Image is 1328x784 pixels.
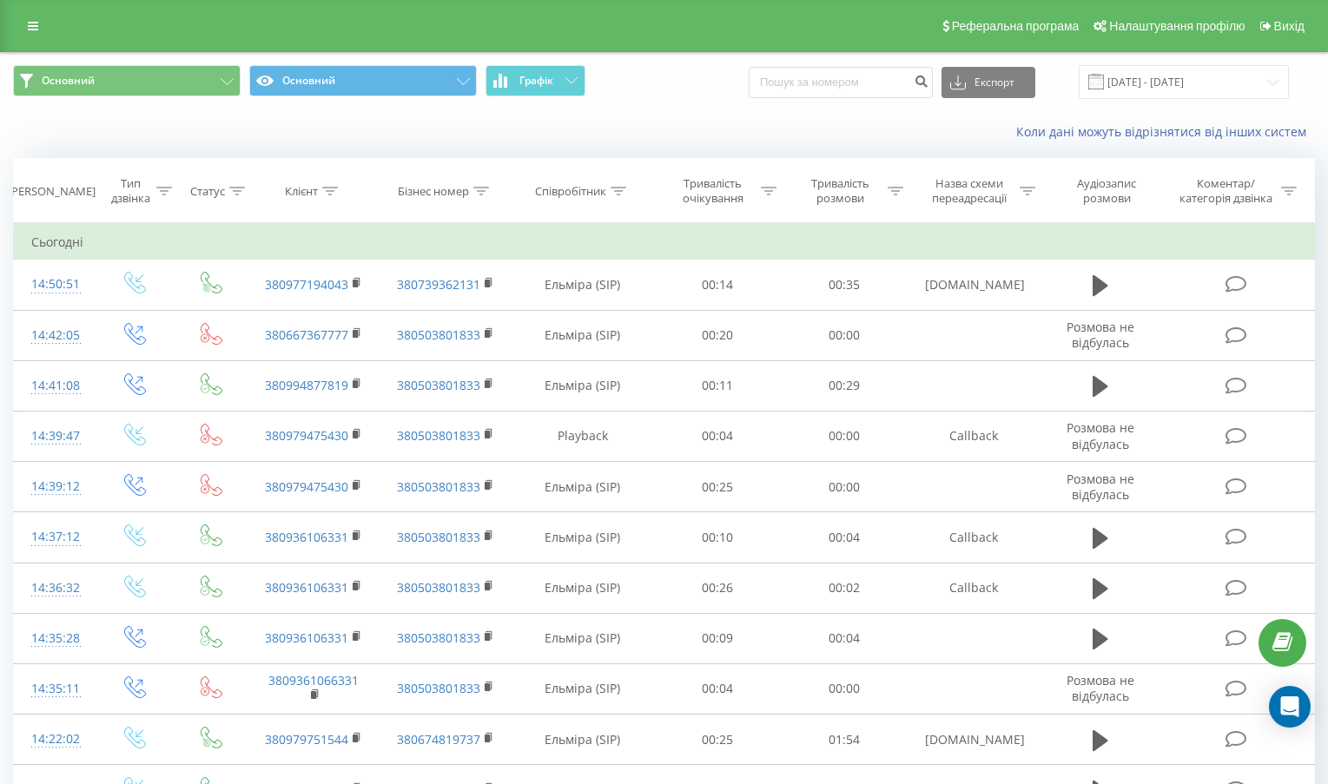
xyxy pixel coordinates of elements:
[796,176,883,206] div: Тривалість розмови
[781,411,908,461] td: 00:00
[781,260,908,310] td: 00:35
[1269,686,1311,728] div: Open Intercom Messenger
[908,512,1040,563] td: Callback
[908,563,1040,613] td: Callback
[1016,123,1315,140] a: Коли дані можуть відрізнятися вiд інших систем
[31,369,77,403] div: 14:41:08
[190,184,225,199] div: Статус
[397,579,480,596] a: 380503801833
[31,419,77,453] div: 14:39:47
[654,411,781,461] td: 00:04
[31,622,77,656] div: 14:35:28
[512,715,654,765] td: Ельміра (SIP)
[512,260,654,310] td: Ельміра (SIP)
[265,529,348,545] a: 380936106331
[512,360,654,411] td: Ельміра (SIP)
[512,411,654,461] td: Playback
[31,571,77,605] div: 14:36:32
[781,360,908,411] td: 00:29
[512,462,654,512] td: Ельміра (SIP)
[397,680,480,696] a: 380503801833
[42,74,95,88] span: Основний
[1067,319,1134,351] span: Розмова не відбулась
[31,319,77,352] div: 14:42:05
[397,629,480,646] a: 380503801833
[397,529,480,545] a: 380503801833
[265,276,348,293] a: 380977194043
[31,470,77,504] div: 14:39:12
[941,67,1035,98] button: Експорт
[670,176,756,206] div: Тривалість очікування
[908,411,1040,461] td: Callback
[512,663,654,714] td: Ельміра (SIP)
[265,377,348,393] a: 380994877819
[654,563,781,613] td: 00:26
[749,67,933,98] input: Пошук за номером
[8,184,96,199] div: [PERSON_NAME]
[110,176,152,206] div: Тип дзвінка
[781,310,908,360] td: 00:00
[781,462,908,512] td: 00:00
[781,613,908,663] td: 00:04
[31,520,77,554] div: 14:37:12
[1109,19,1245,33] span: Налаштування профілю
[781,512,908,563] td: 00:04
[535,184,606,199] div: Співробітник
[781,715,908,765] td: 01:54
[654,613,781,663] td: 00:09
[908,715,1040,765] td: [DOMAIN_NAME]
[265,326,348,343] a: 380667367777
[397,731,480,748] a: 380674819737
[654,310,781,360] td: 00:20
[265,478,348,495] a: 380979475430
[519,75,553,87] span: Графік
[781,563,908,613] td: 00:02
[398,184,469,199] div: Бізнес номер
[512,512,654,563] td: Ельміра (SIP)
[1055,176,1157,206] div: Аудіозапис розмови
[31,672,77,706] div: 14:35:11
[397,427,480,444] a: 380503801833
[1067,471,1134,503] span: Розмова не відбулась
[654,360,781,411] td: 00:11
[31,722,77,756] div: 14:22:02
[265,629,348,646] a: 380936106331
[397,276,480,293] a: 380739362131
[397,326,480,343] a: 380503801833
[1067,419,1134,451] span: Розмова не відбулась
[265,579,348,596] a: 380936106331
[654,260,781,310] td: 00:14
[1175,176,1277,206] div: Коментар/категорія дзвінка
[781,663,908,714] td: 00:00
[268,672,359,688] a: 3809361066331
[654,663,781,714] td: 00:04
[397,377,480,393] a: 380503801833
[249,65,477,96] button: Основний
[265,427,348,444] a: 380979475430
[512,310,654,360] td: Ельміра (SIP)
[923,176,1015,206] div: Назва схеми переадресації
[31,267,77,301] div: 14:50:51
[952,19,1080,33] span: Реферальна програма
[486,65,585,96] button: Графік
[654,512,781,563] td: 00:10
[1274,19,1305,33] span: Вихід
[14,225,1315,260] td: Сьогодні
[285,184,318,199] div: Клієнт
[512,613,654,663] td: Ельміра (SIP)
[13,65,241,96] button: Основний
[512,563,654,613] td: Ельміра (SIP)
[1067,672,1134,704] span: Розмова не відбулась
[908,260,1040,310] td: [DOMAIN_NAME]
[265,731,348,748] a: 380979751544
[654,715,781,765] td: 00:25
[654,462,781,512] td: 00:25
[397,478,480,495] a: 380503801833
